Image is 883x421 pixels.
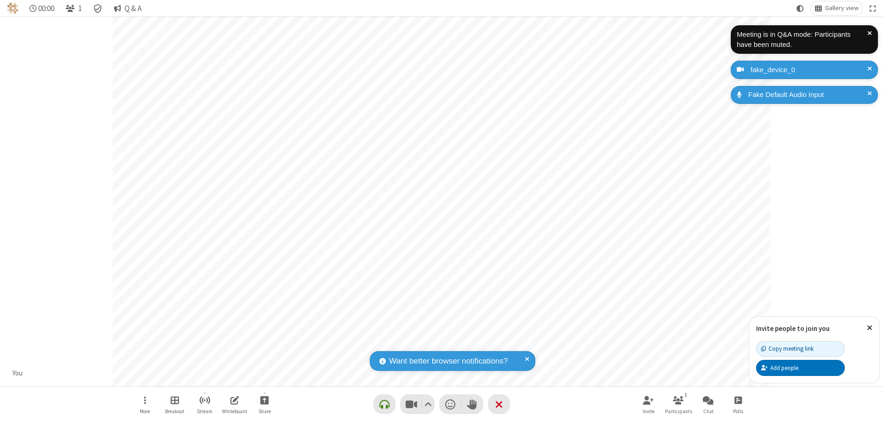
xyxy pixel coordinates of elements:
span: Share [258,409,271,414]
span: Breakout [165,409,184,414]
button: Video setting [422,394,434,414]
button: Change layout [811,1,862,15]
button: Manage Breakout Rooms [161,391,189,417]
button: Q & A [110,1,145,15]
label: Invite people to join you [756,324,830,333]
button: Close popover [860,317,879,339]
div: Copy meeting link [761,344,814,353]
div: You [9,368,26,379]
button: Open participant list [62,1,86,15]
button: Open menu [131,391,159,417]
button: Send a reaction [439,394,461,414]
button: Copy meeting link [756,341,845,357]
button: Open participant list [665,391,692,417]
button: Connect your audio [373,394,396,414]
div: Fake Default Audio Input [745,90,871,100]
div: Timer [26,1,58,15]
div: Meeting is in Q&A mode: Participants have been muted. [737,29,867,50]
span: Whiteboard [222,409,247,414]
button: Open poll [724,391,752,417]
button: Raise hand [461,394,483,414]
button: Add people [756,360,845,375]
span: 00:00 [38,4,54,13]
span: Invite [642,409,654,414]
button: End or leave meeting [488,394,510,414]
span: 1 [78,4,82,13]
span: Polls [733,409,743,414]
div: 1 [682,391,690,399]
button: Open shared whiteboard [221,391,248,417]
span: Participants [665,409,692,414]
span: Want better browser notifications? [389,355,508,367]
span: Q & A [125,4,142,13]
button: Fullscreen [866,1,880,15]
button: Open chat [694,391,722,417]
button: Start streaming [191,391,218,417]
span: Gallery view [825,5,859,12]
button: Stop video (⌘+Shift+V) [400,394,435,414]
button: Invite participants (⌘+Shift+I) [635,391,662,417]
span: Chat [703,409,714,414]
div: fake_device_0 [747,65,871,75]
div: Meeting details Encryption enabled [89,1,107,15]
span: Stream [197,409,212,414]
button: Start sharing [251,391,278,417]
img: QA Selenium DO NOT DELETE OR CHANGE [7,3,18,14]
button: Using system theme [793,1,808,15]
span: More [140,409,150,414]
